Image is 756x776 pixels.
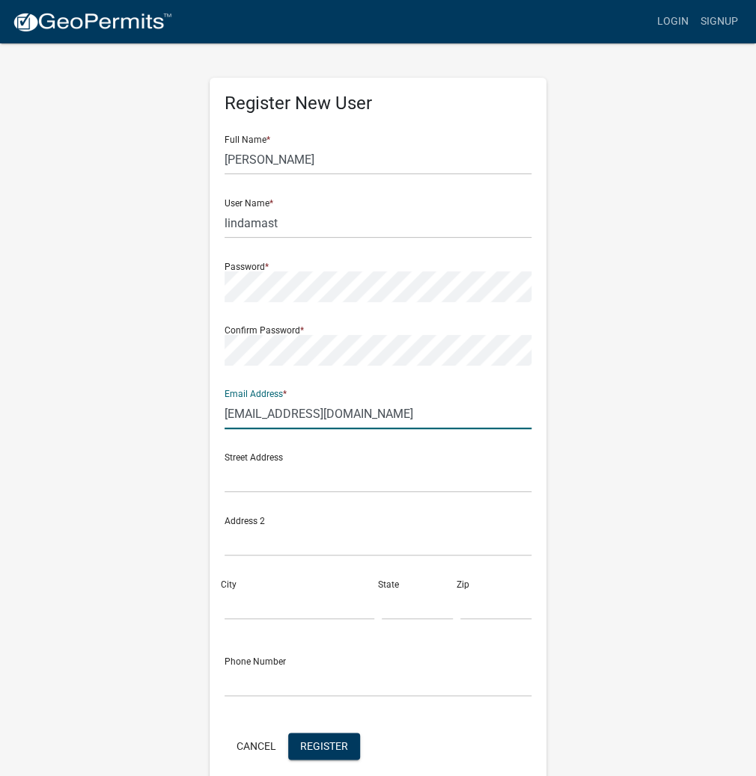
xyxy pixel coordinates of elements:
[695,7,744,36] a: Signup
[651,7,695,36] a: Login
[300,739,348,751] span: Register
[225,733,288,760] button: Cancel
[288,733,360,760] button: Register
[225,93,531,114] h5: Register New User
